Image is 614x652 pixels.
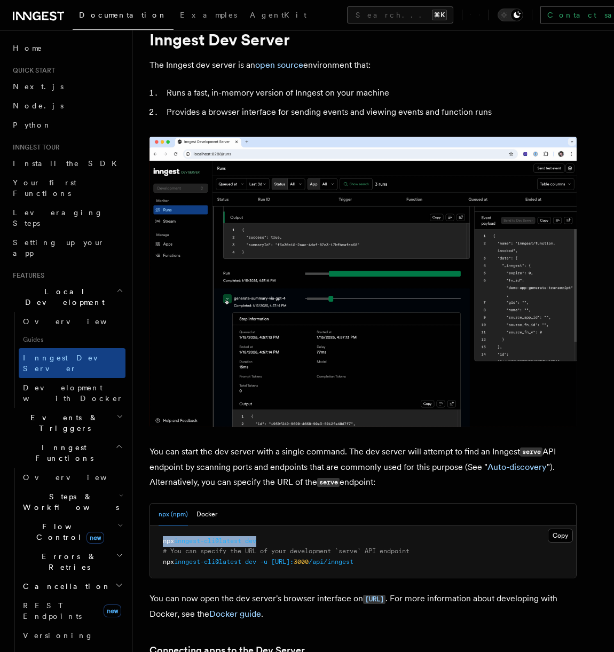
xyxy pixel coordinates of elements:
[163,558,174,565] span: npx
[180,11,237,19] span: Examples
[19,626,125,645] a: Versioning
[9,143,60,152] span: Inngest tour
[19,468,125,487] a: Overview
[245,558,256,565] span: dev
[19,521,117,543] span: Flow Control
[19,581,111,592] span: Cancellation
[9,286,116,308] span: Local Development
[255,60,303,70] a: open source
[13,43,43,53] span: Home
[149,137,577,427] img: Dev Server Demo
[9,442,115,464] span: Inngest Functions
[23,473,133,482] span: Overview
[9,271,44,280] span: Features
[13,159,123,168] span: Install the SDK
[19,331,125,348] span: Guides
[347,6,453,23] button: Search...⌘K
[149,58,577,73] p: The Inngest dev server is an environment that:
[163,537,174,545] span: npx
[13,82,64,91] span: Next.js
[19,547,125,577] button: Errors & Retries
[9,173,125,203] a: Your first Functions
[9,154,125,173] a: Install the SDK
[9,412,116,434] span: Events & Triggers
[19,491,119,513] span: Steps & Workflows
[9,282,125,312] button: Local Development
[9,77,125,96] a: Next.js
[163,85,577,100] li: Runs a fast, in-memory version of Inngest on your machine
[260,558,267,565] span: -u
[19,312,125,331] a: Overview
[149,444,577,490] p: You can start the dev server with a single command. The dev server will attempt to find an Innges...
[19,596,125,626] a: REST Endpointsnew
[174,558,241,565] span: inngest-cli@latest
[13,101,64,110] span: Node.js
[294,558,309,565] span: 3000
[487,462,547,472] a: Auto-discovery
[149,591,577,622] p: You can now open the dev server's browser interface on . For more information about developing wi...
[23,631,93,640] span: Versioning
[245,537,256,545] span: dev
[432,10,447,20] kbd: ⌘K
[86,532,104,544] span: new
[19,378,125,408] a: Development with Docker
[9,233,125,263] a: Setting up your app
[9,312,125,408] div: Local Development
[9,66,55,75] span: Quick start
[73,3,174,30] a: Documentation
[317,478,340,487] code: serve
[9,408,125,438] button: Events & Triggers
[309,558,353,565] span: /api/inngest
[13,208,103,227] span: Leveraging Steps
[19,517,125,547] button: Flow Controlnew
[9,96,125,115] a: Node.js
[19,487,125,517] button: Steps & Workflows
[19,577,125,596] button: Cancellation
[174,537,241,545] span: inngest-cli@latest
[159,504,188,525] button: npx (npm)
[498,9,523,21] button: Toggle dark mode
[23,354,114,373] span: Inngest Dev Server
[174,3,243,29] a: Examples
[149,30,577,49] h1: Inngest Dev Server
[363,593,385,603] a: [URL]
[271,558,294,565] span: [URL]:
[548,529,573,543] button: Copy
[79,11,167,19] span: Documentation
[19,348,125,378] a: Inngest Dev Server
[196,504,217,525] button: Docker
[9,438,125,468] button: Inngest Functions
[13,238,105,257] span: Setting up your app
[9,38,125,58] a: Home
[19,551,116,572] span: Errors & Retries
[9,203,125,233] a: Leveraging Steps
[23,383,123,403] span: Development with Docker
[209,609,261,619] a: Docker guide
[13,178,76,198] span: Your first Functions
[13,121,52,129] span: Python
[520,447,542,457] code: serve
[243,3,313,29] a: AgentKit
[163,547,410,555] span: # You can specify the URL of your development `serve` API endpoint
[163,105,577,120] li: Provides a browser interface for sending events and viewing events and function runs
[23,317,133,326] span: Overview
[250,11,306,19] span: AgentKit
[363,595,385,604] code: [URL]
[9,115,125,135] a: Python
[23,601,82,620] span: REST Endpoints
[104,604,121,617] span: new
